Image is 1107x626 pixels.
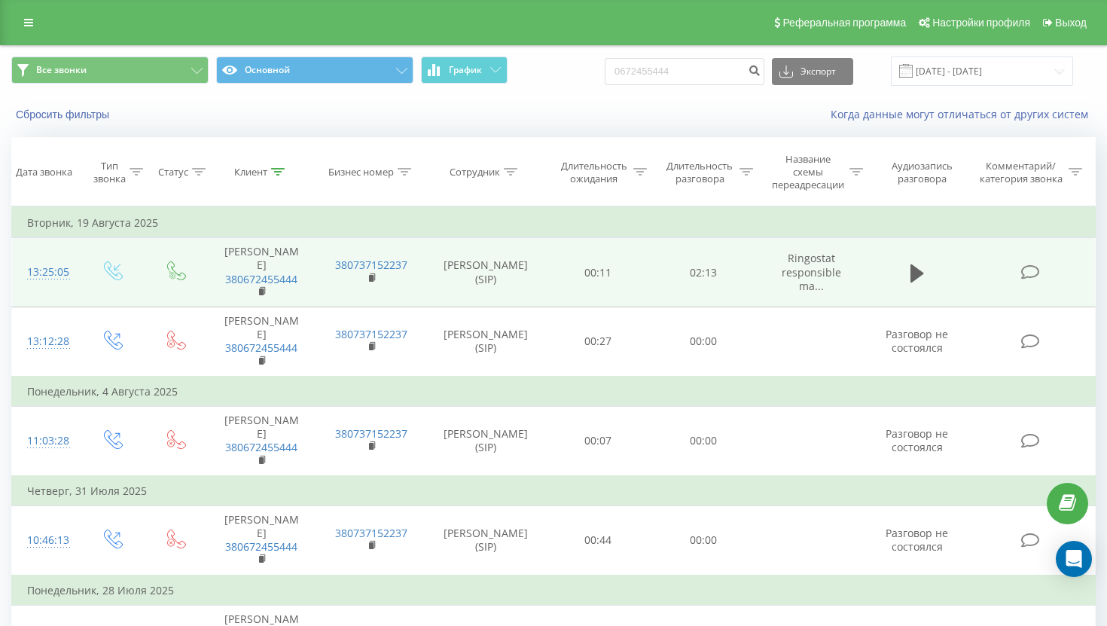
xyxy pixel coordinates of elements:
[426,406,544,475] td: [PERSON_NAME] (SIP)
[1055,17,1087,29] span: Выход
[782,17,906,29] span: Реферальная программа
[450,166,500,179] div: Сотрудник
[93,160,126,185] div: Тип звонка
[449,65,482,75] span: График
[12,576,1096,606] td: Понедельник, 28 Июля 2025
[1056,541,1092,577] div: Open Intercom Messenger
[335,426,407,441] a: 380737152237
[605,58,764,85] input: Поиск по номеру
[977,160,1065,185] div: Комментарий/категория звонка
[651,238,756,307] td: 02:13
[225,340,297,355] a: 380672455444
[426,505,544,575] td: [PERSON_NAME] (SIP)
[27,327,64,356] div: 13:12:28
[216,56,413,84] button: Основной
[234,166,267,179] div: Клиент
[426,238,544,307] td: [PERSON_NAME] (SIP)
[544,406,650,475] td: 00:07
[11,56,209,84] button: Все звонки
[426,307,544,377] td: [PERSON_NAME] (SIP)
[335,526,407,540] a: 380737152237
[206,406,316,475] td: [PERSON_NAME]
[651,406,756,475] td: 00:00
[206,307,316,377] td: [PERSON_NAME]
[206,238,316,307] td: [PERSON_NAME]
[16,166,72,179] div: Дата звонка
[932,17,1030,29] span: Настройки профиля
[886,426,948,454] span: Разговор не состоялся
[225,539,297,554] a: 380672455444
[421,56,508,84] button: График
[12,476,1096,506] td: Четверг, 31 Июля 2025
[651,307,756,377] td: 00:00
[664,160,736,185] div: Длительность разговора
[770,153,846,191] div: Название схемы переадресации
[225,272,297,286] a: 380672455444
[27,258,64,287] div: 13:25:05
[225,440,297,454] a: 380672455444
[559,160,630,185] div: Длительность ожидания
[36,64,87,76] span: Все звонки
[335,258,407,272] a: 380737152237
[544,505,650,575] td: 00:44
[27,526,64,555] div: 10:46:13
[12,208,1096,238] td: Вторник, 19 Августа 2025
[886,327,948,355] span: Разговор не состоялся
[651,505,756,575] td: 00:00
[158,166,188,179] div: Статус
[782,251,841,292] span: Ringostat responsible ma...
[11,108,117,121] button: Сбросить фильтры
[27,426,64,456] div: 11:03:28
[206,505,316,575] td: [PERSON_NAME]
[328,166,394,179] div: Бизнес номер
[886,526,948,554] span: Разговор не состоялся
[831,107,1096,121] a: Когда данные могут отличаться от других систем
[12,377,1096,407] td: Понедельник, 4 Августа 2025
[335,327,407,341] a: 380737152237
[772,58,853,85] button: Экспорт
[544,307,650,377] td: 00:27
[544,238,650,307] td: 00:11
[880,160,965,185] div: Аудиозапись разговора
